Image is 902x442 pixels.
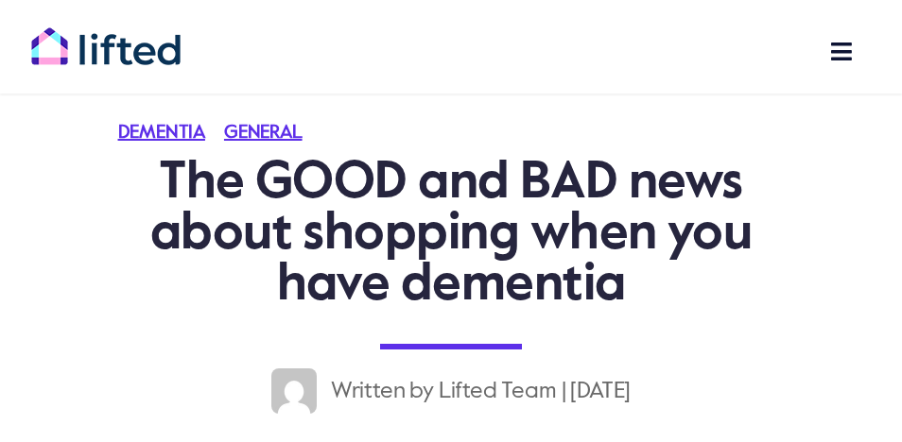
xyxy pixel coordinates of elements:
[662,28,873,75] nav: Main Menu
[118,159,785,312] h1: The GOOD and BAD news about shopping when you have dementia
[224,124,321,143] a: General
[118,124,224,143] a: Dementia
[30,26,182,45] a: lifted-logo
[118,124,321,143] span: Categories: ,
